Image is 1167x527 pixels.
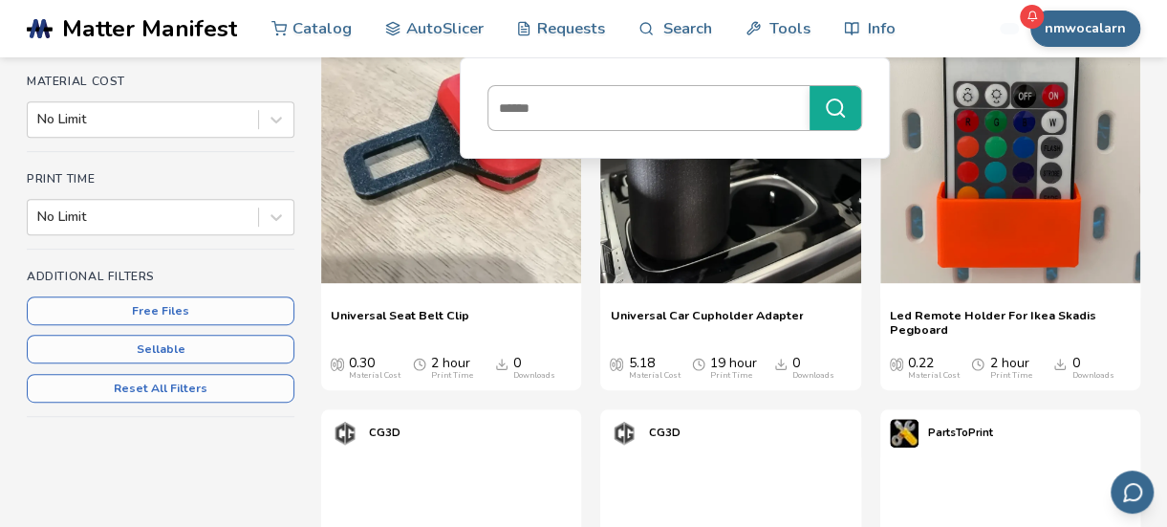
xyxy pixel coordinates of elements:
input: No Limit [37,112,41,127]
p: CG3D [369,423,400,443]
span: Average Cost [331,356,344,371]
div: 2 hour [431,356,473,381]
h4: Additional Filters [27,270,294,283]
p: CG3D [648,423,680,443]
div: 0 [1071,356,1113,381]
button: nmwocalarn [1030,11,1140,47]
div: 0.22 [908,356,960,381]
a: PartsToPrint's profilePartsToPrint [880,409,1003,457]
a: Universal Seat Belt Clip [331,308,469,337]
div: Downloads [792,371,834,381]
button: Send feedback via email [1111,471,1154,514]
span: Average Print Time [692,356,705,371]
div: Downloads [513,371,555,381]
h4: Material Cost [27,75,294,88]
span: Average Cost [890,356,903,371]
a: CG3D's profileCG3D [321,409,410,457]
div: Print Time [989,371,1031,381]
div: Material Cost [908,371,960,381]
div: 2 hour [989,356,1031,381]
span: Matter Manifest [62,15,237,42]
img: CG3D's profile [331,419,359,448]
input: No Limit [37,209,41,225]
span: Downloads [495,356,508,371]
img: PartsToPrint's profile [890,419,918,448]
div: Print Time [431,371,473,381]
button: Reset All Filters [27,374,294,403]
div: Print Time [710,371,752,381]
img: CG3D's profile [610,419,638,448]
div: 5.18 [628,356,680,381]
a: Led Remote Holder For Ikea Skadis Pegboard [890,308,1131,337]
div: 0 [792,356,834,381]
button: Free Files [27,296,294,325]
div: Material Cost [349,371,400,381]
div: 0 [513,356,555,381]
span: Downloads [1053,356,1067,371]
div: 0.30 [349,356,400,381]
span: Average Cost [610,356,623,371]
h4: Print Time [27,172,294,186]
span: Average Print Time [971,356,984,371]
button: Sellable [27,335,294,363]
span: Average Print Time [413,356,426,371]
a: Universal Car Cupholder Adapter [610,308,803,337]
p: PartsToPrint [928,423,993,443]
div: 19 hour [710,356,757,381]
div: Material Cost [628,371,680,381]
div: Downloads [1071,371,1113,381]
a: CG3D's profileCG3D [600,409,689,457]
span: Downloads [774,356,788,371]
